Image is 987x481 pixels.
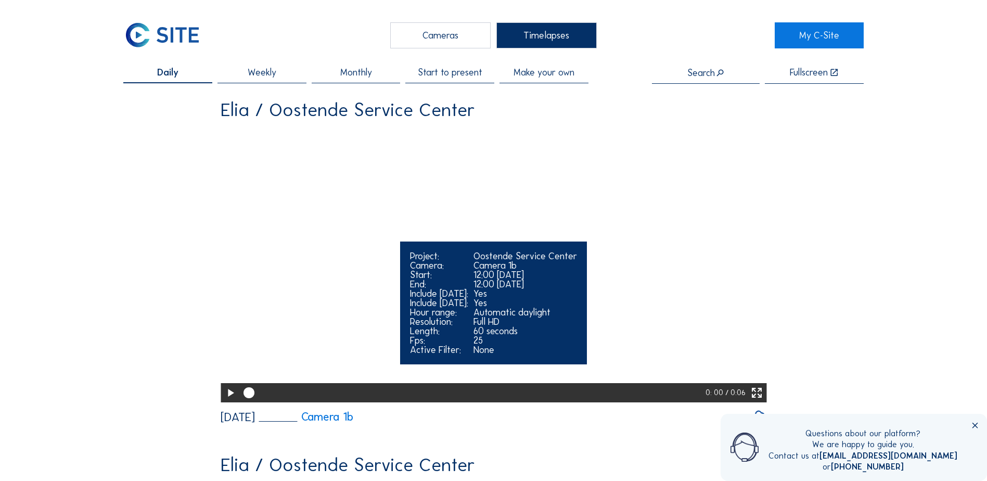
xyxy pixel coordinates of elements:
[496,22,597,48] div: Timelapses
[473,298,577,308] div: Yes
[248,68,276,77] span: Weekly
[221,128,766,401] video: Your browser does not support the video tag.
[775,22,864,48] a: My C-Site
[390,22,491,48] div: Cameras
[157,68,178,77] span: Daily
[340,68,372,77] span: Monthly
[221,411,255,423] div: [DATE]
[473,270,577,280] div: 12:00 [DATE]
[418,68,482,77] span: Start to present
[410,345,468,355] div: Active Filter:
[473,345,577,355] div: None
[259,411,354,423] a: Camera 1b
[514,68,574,77] span: Make your own
[768,461,957,472] div: or
[790,68,828,78] div: Fullscreen
[410,298,468,308] div: Include [DATE]:
[221,455,475,474] div: Elia / Oostende Service Center
[410,289,468,298] div: Include [DATE]:
[410,308,468,317] div: Hour range:
[410,336,468,345] div: Fps:
[410,261,468,270] div: Camera:
[706,383,725,402] div: 0: 00
[221,100,475,119] div: Elia / Oostende Service Center
[123,22,212,48] a: C-SITE Logo
[768,428,957,439] div: Questions about our platform?
[473,280,577,289] div: 12:00 [DATE]
[473,326,577,336] div: 60 seconds
[473,261,577,270] div: Camera 1b
[831,462,904,472] a: [PHONE_NUMBER]
[473,308,577,317] div: Automatic daylight
[768,439,957,450] div: We are happy to guide you.
[725,383,746,402] div: / 0:06
[473,336,577,345] div: 25
[410,251,468,261] div: Project:
[473,289,577,298] div: Yes
[410,317,468,326] div: Resolution:
[768,450,957,461] div: Contact us at
[410,326,468,336] div: Length:
[730,428,759,466] img: operator
[410,280,468,289] div: End:
[473,251,577,261] div: Oostende Service Center
[410,270,468,280] div: Start:
[473,317,577,326] div: Full HD
[123,22,201,48] img: C-SITE Logo
[819,451,957,461] a: [EMAIL_ADDRESS][DOMAIN_NAME]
